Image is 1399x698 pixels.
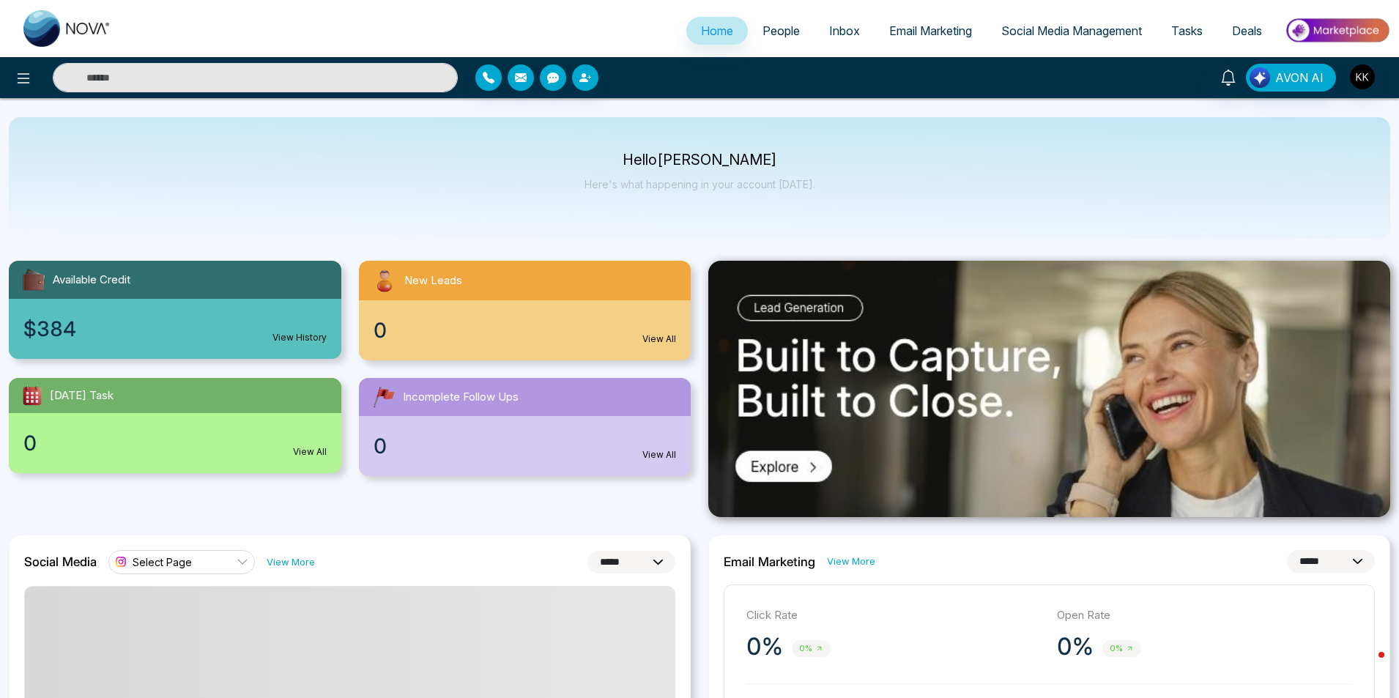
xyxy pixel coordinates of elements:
[50,387,114,404] span: [DATE] Task
[114,554,128,569] img: instagram
[1001,23,1142,38] span: Social Media Management
[133,555,192,569] span: Select Page
[1250,67,1270,88] img: Lead Flow
[267,555,315,569] a: View More
[827,554,875,568] a: View More
[746,607,1042,624] p: Click Rate
[371,267,398,294] img: newLeads.svg
[24,554,97,569] h2: Social Media
[404,272,462,289] span: New Leads
[272,331,327,344] a: View History
[1157,17,1217,45] a: Tasks
[23,10,111,47] img: Nova CRM Logo
[371,384,397,410] img: followUps.svg
[701,23,733,38] span: Home
[1350,64,1375,89] img: User Avatar
[746,632,783,661] p: 0%
[403,389,519,406] span: Incomplete Follow Ups
[686,17,748,45] a: Home
[293,445,327,458] a: View All
[724,554,815,569] h2: Email Marketing
[708,261,1390,517] img: .
[642,448,676,461] a: View All
[748,17,814,45] a: People
[374,431,387,461] span: 0
[1275,69,1324,86] span: AVON AI
[53,272,130,289] span: Available Credit
[1102,640,1141,657] span: 0%
[1284,14,1390,47] img: Market-place.gif
[829,23,860,38] span: Inbox
[792,640,831,657] span: 0%
[987,17,1157,45] a: Social Media Management
[875,17,987,45] a: Email Marketing
[1349,648,1384,683] iframe: Intercom live chat
[1057,632,1094,661] p: 0%
[1217,17,1277,45] a: Deals
[374,315,387,346] span: 0
[585,178,815,190] p: Here's what happening in your account [DATE].
[350,378,700,476] a: Incomplete Follow Ups0View All
[23,428,37,458] span: 0
[1171,23,1203,38] span: Tasks
[762,23,800,38] span: People
[889,23,972,38] span: Email Marketing
[23,313,76,344] span: $384
[642,333,676,346] a: View All
[585,154,815,166] p: Hello [PERSON_NAME]
[21,267,47,293] img: availableCredit.svg
[1232,23,1262,38] span: Deals
[814,17,875,45] a: Inbox
[350,261,700,360] a: New Leads0View All
[21,384,44,407] img: todayTask.svg
[1246,64,1336,92] button: AVON AI
[1057,607,1353,624] p: Open Rate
